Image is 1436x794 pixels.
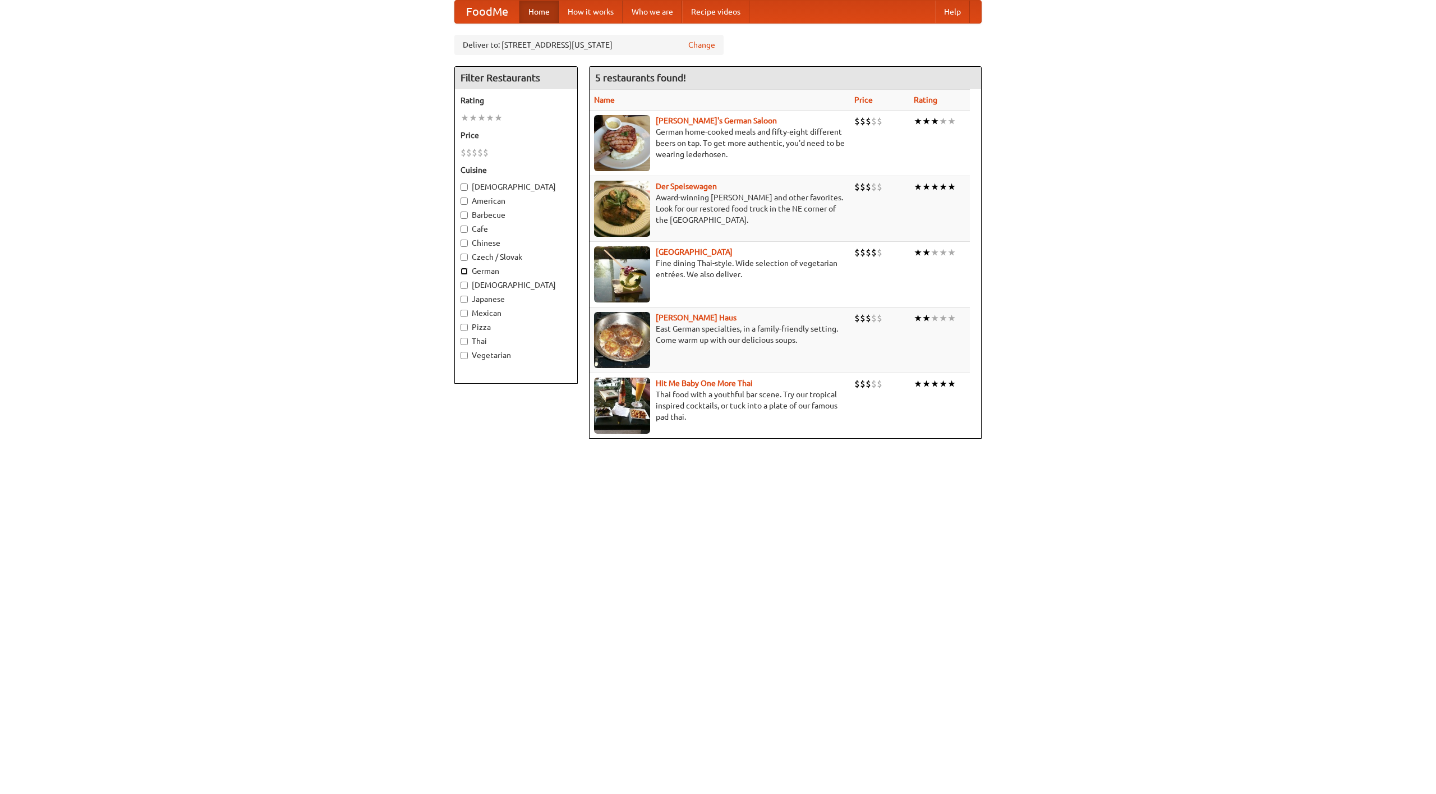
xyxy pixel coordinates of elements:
input: [DEMOGRAPHIC_DATA] [461,282,468,289]
input: Pizza [461,324,468,331]
a: Hit Me Baby One More Thai [656,379,753,388]
label: Thai [461,336,572,347]
p: Award-winning [PERSON_NAME] and other favorites. Look for our restored food truck in the NE corne... [594,192,845,226]
input: Vegetarian [461,352,468,359]
input: [DEMOGRAPHIC_DATA] [461,183,468,191]
a: [PERSON_NAME] Haus [656,313,737,322]
img: esthers.jpg [594,115,650,171]
label: Pizza [461,322,572,333]
input: Thai [461,338,468,345]
li: ★ [914,312,922,324]
input: Japanese [461,296,468,303]
li: ★ [939,115,947,127]
label: American [461,195,572,206]
li: $ [866,378,871,390]
li: $ [877,312,882,324]
li: ★ [931,181,939,193]
a: Price [854,95,873,104]
li: $ [461,146,466,159]
p: Thai food with a youthful bar scene. Try our tropical inspired cocktails, or tuck into a plate of... [594,389,845,423]
img: satay.jpg [594,246,650,302]
li: ★ [914,246,922,259]
li: $ [866,312,871,324]
label: Cafe [461,223,572,235]
li: ★ [922,312,931,324]
a: [PERSON_NAME]'s German Saloon [656,116,777,125]
input: American [461,198,468,205]
p: German home-cooked meals and fifty-eight different beers on tap. To get more authentic, you'd nee... [594,126,845,160]
li: ★ [939,246,947,259]
li: $ [854,312,860,324]
label: Vegetarian [461,350,572,361]
li: ★ [914,378,922,390]
li: ★ [461,112,469,124]
h5: Rating [461,95,572,106]
li: ★ [922,246,931,259]
li: ★ [947,115,956,127]
ng-pluralize: 5 restaurants found! [595,72,686,83]
li: $ [866,246,871,259]
li: ★ [914,115,922,127]
p: Fine dining Thai-style. Wide selection of vegetarian entrées. We also deliver. [594,258,845,280]
label: Japanese [461,293,572,305]
a: Who we are [623,1,682,23]
li: ★ [939,378,947,390]
li: ★ [947,312,956,324]
input: Barbecue [461,212,468,219]
input: Czech / Slovak [461,254,468,261]
img: speisewagen.jpg [594,181,650,237]
li: $ [854,181,860,193]
a: FoodMe [455,1,519,23]
h5: Price [461,130,572,141]
label: Barbecue [461,209,572,221]
li: ★ [931,378,939,390]
li: ★ [922,181,931,193]
li: ★ [922,378,931,390]
label: [DEMOGRAPHIC_DATA] [461,279,572,291]
a: [GEOGRAPHIC_DATA] [656,247,733,256]
li: $ [871,312,877,324]
input: Cafe [461,226,468,233]
label: German [461,265,572,277]
li: $ [860,181,866,193]
a: Name [594,95,615,104]
a: Recipe videos [682,1,749,23]
li: $ [877,181,882,193]
li: $ [871,115,877,127]
p: East German specialties, in a family-friendly setting. Come warm up with our delicious soups. [594,323,845,346]
a: Rating [914,95,937,104]
li: ★ [947,181,956,193]
li: ★ [931,115,939,127]
li: $ [866,181,871,193]
li: $ [871,378,877,390]
li: $ [866,115,871,127]
li: $ [860,246,866,259]
a: How it works [559,1,623,23]
input: Mexican [461,310,468,317]
li: $ [871,181,877,193]
li: $ [854,246,860,259]
li: ★ [494,112,503,124]
li: ★ [469,112,477,124]
label: [DEMOGRAPHIC_DATA] [461,181,572,192]
li: ★ [931,246,939,259]
li: $ [860,115,866,127]
li: ★ [939,181,947,193]
li: $ [860,312,866,324]
h4: Filter Restaurants [455,67,577,89]
li: ★ [914,181,922,193]
img: babythai.jpg [594,378,650,434]
li: $ [483,146,489,159]
input: Chinese [461,240,468,247]
img: kohlhaus.jpg [594,312,650,368]
a: Home [519,1,559,23]
li: ★ [939,312,947,324]
li: $ [877,115,882,127]
a: Der Speisewagen [656,182,717,191]
li: $ [860,378,866,390]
